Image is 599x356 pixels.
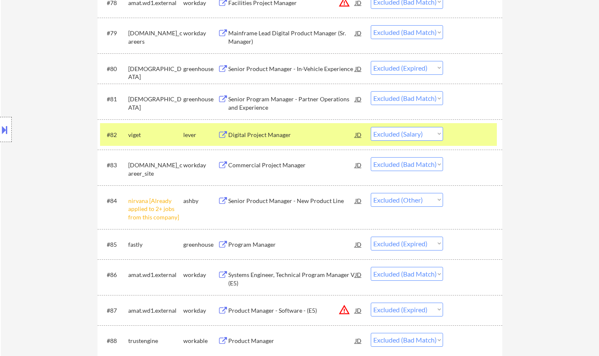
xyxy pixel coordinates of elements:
[183,65,218,73] div: greenhouse
[128,337,183,345] div: trustengine
[228,240,355,249] div: Program Manager
[354,25,363,40] div: JD
[128,197,183,222] div: nirvana [Already applied to 2+ jobs from this company]
[128,240,183,249] div: fastly
[107,271,121,279] div: #86
[107,337,121,345] div: #88
[228,306,355,315] div: Product Manager - Software - (E5)
[183,337,218,345] div: workable
[354,237,363,252] div: JD
[107,306,121,315] div: #87
[107,240,121,249] div: #85
[338,304,350,316] button: warning_amber
[183,271,218,279] div: workday
[183,29,218,37] div: workday
[128,271,183,279] div: amat.wd1.external
[228,337,355,345] div: Product Manager
[128,131,183,139] div: viget
[183,161,218,169] div: workday
[128,95,183,111] div: [DEMOGRAPHIC_DATA]
[228,161,355,169] div: Commercial Project Manager
[354,267,363,282] div: JD
[128,161,183,177] div: [DOMAIN_NAME]_career_site
[183,306,218,315] div: workday
[228,95,355,111] div: Senior Program Manager - Partner Operations and Experience
[228,197,355,205] div: Senior Product Manager - New Product Line
[128,29,183,45] div: [DOMAIN_NAME]_careers
[228,131,355,139] div: Digital Project Manager
[354,157,363,172] div: JD
[228,271,355,287] div: Systems Engineer, Technical Program Manager V (E5)
[183,197,218,205] div: ashby
[183,240,218,249] div: greenhouse
[354,61,363,76] div: JD
[107,29,121,37] div: #79
[354,127,363,142] div: JD
[228,65,355,73] div: Senior Product Manager - In-Vehicle Experience
[128,65,183,81] div: [DEMOGRAPHIC_DATA]
[354,333,363,348] div: JD
[354,193,363,208] div: JD
[183,95,218,103] div: greenhouse
[354,91,363,106] div: JD
[228,29,355,45] div: Mainframe Lead Digital Product Manager (Sr. Manager)
[354,303,363,318] div: JD
[128,306,183,315] div: amat.wd1.external
[183,131,218,139] div: lever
